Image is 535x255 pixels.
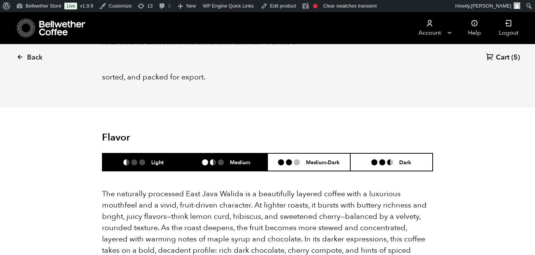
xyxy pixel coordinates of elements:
[406,12,453,44] a: Account
[230,159,250,165] h6: Medium
[64,3,77,9] a: Live
[306,159,340,165] h6: Medium-Dark
[471,3,511,9] span: [PERSON_NAME]
[496,53,509,62] span: Cart
[459,12,490,44] a: Help
[399,159,411,165] h6: Dark
[511,53,520,62] span: (5)
[313,4,318,8] div: Focus keyphrase not set
[490,12,527,44] a: Logout
[27,53,43,62] span: Back
[151,159,164,165] h6: Light
[102,132,212,144] h2: Flavor
[486,53,520,63] a: Cart (5)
